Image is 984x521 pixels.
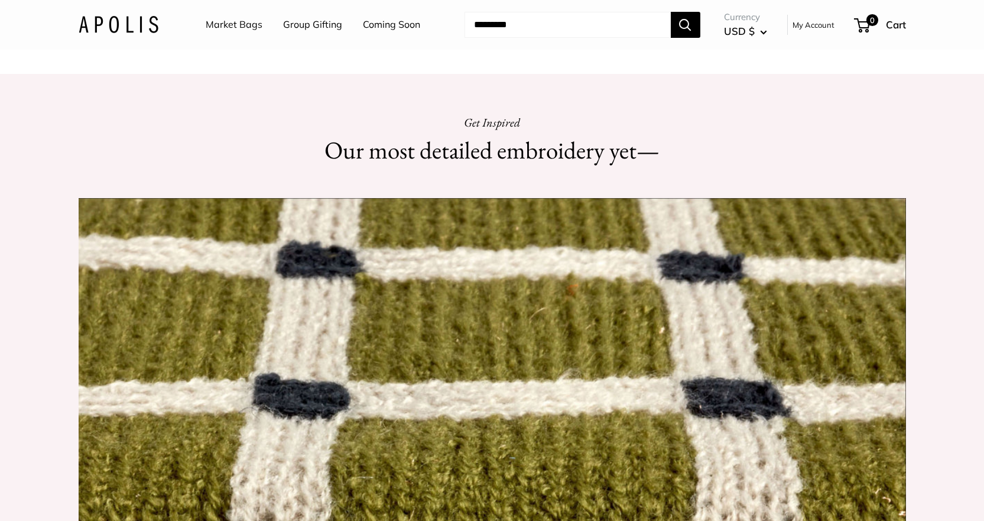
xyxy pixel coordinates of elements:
span: USD $ [724,25,755,37]
a: My Account [793,18,834,32]
a: Group Gifting [283,16,342,34]
a: Coming Soon [363,16,420,34]
button: USD $ [724,22,767,41]
input: Search... [465,12,671,38]
a: 0 Cart [855,15,906,34]
span: 0 [866,14,878,26]
button: Search [671,12,700,38]
span: Cart [886,18,906,31]
p: Get Inspired [285,112,699,133]
a: Market Bags [206,16,262,34]
img: Apolis [79,16,158,33]
span: Currency [724,9,767,25]
h2: Our most detailed embroidery yet— [285,133,699,168]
